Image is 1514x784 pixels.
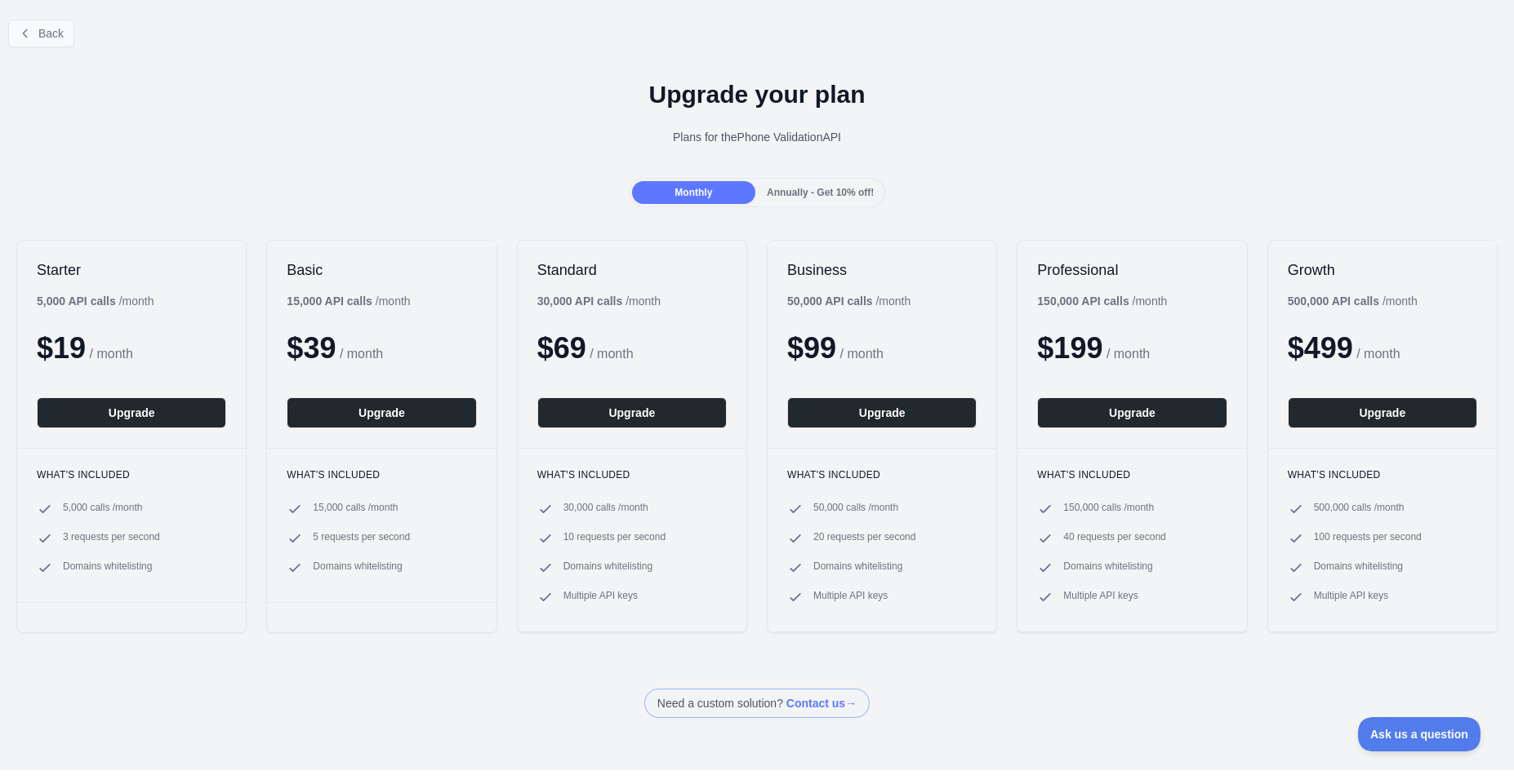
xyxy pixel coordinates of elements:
b: 30,000 API calls [537,295,623,308]
span: $ 199 [1037,331,1102,365]
h2: Professional [1037,260,1227,280]
b: 150,000 API calls [1037,295,1129,308]
div: / month [787,293,911,309]
h2: Business [787,260,977,280]
b: 50,000 API calls [787,295,873,308]
h2: Standard [537,260,727,280]
span: $ 99 [787,331,836,365]
div: / month [537,293,661,309]
span: $ 69 [537,331,586,365]
div: / month [1037,293,1167,309]
iframe: Toggle Customer Support [1358,717,1481,751]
